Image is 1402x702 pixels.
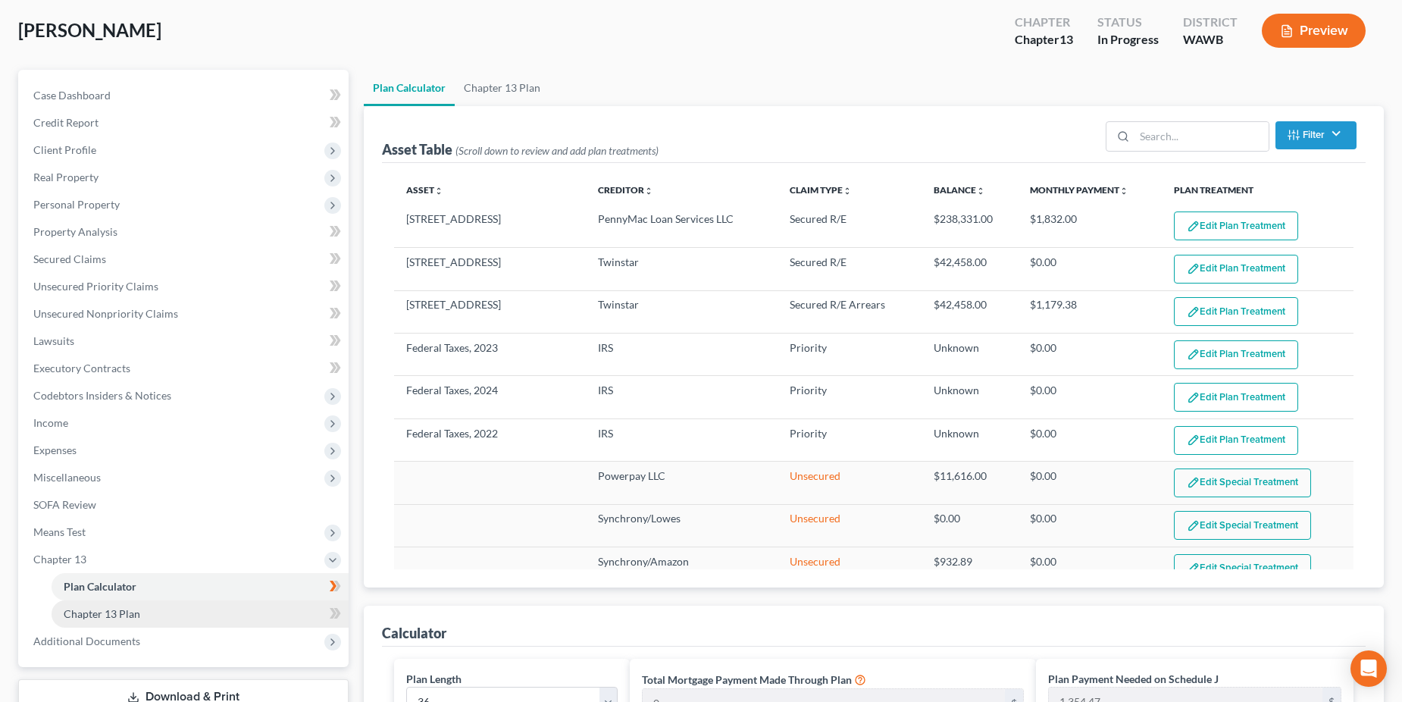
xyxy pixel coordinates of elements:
[586,205,778,248] td: PennyMac Loan Services LLC
[33,635,140,647] span: Additional Documents
[33,89,111,102] span: Case Dashboard
[33,443,77,456] span: Expenses
[455,70,549,106] a: Chapter 13 Plan
[1183,14,1238,31] div: District
[364,70,455,106] a: Plan Calculator
[778,248,922,290] td: Secured R/E
[1097,14,1159,31] div: Status
[21,218,349,246] a: Property Analysis
[33,389,171,402] span: Codebtors Insiders & Notices
[1187,476,1200,489] img: edit-pencil-c1479a1de80d8dea1e2430c2f745a3c6a07e9d7aa2eeffe225670001d78357a8.svg
[843,186,852,196] i: unfold_more
[33,471,101,484] span: Miscellaneous
[21,82,349,109] a: Case Dashboard
[1018,418,1162,461] td: $0.00
[1262,14,1366,48] button: Preview
[922,418,1018,461] td: Unknown
[934,184,985,196] a: Balanceunfold_more
[1187,391,1200,404] img: edit-pencil-c1479a1de80d8dea1e2430c2f745a3c6a07e9d7aa2eeffe225670001d78357a8.svg
[434,186,443,196] i: unfold_more
[394,376,586,418] td: Federal Taxes, 2024
[33,307,178,320] span: Unsecured Nonpriority Claims
[1187,519,1200,532] img: edit-pencil-c1479a1de80d8dea1e2430c2f745a3c6a07e9d7aa2eeffe225670001d78357a8.svg
[1015,14,1073,31] div: Chapter
[586,248,778,290] td: Twinstar
[778,547,922,590] td: Unsecured
[1187,434,1200,447] img: edit-pencil-c1479a1de80d8dea1e2430c2f745a3c6a07e9d7aa2eeffe225670001d78357a8.svg
[976,186,985,196] i: unfold_more
[33,143,96,156] span: Client Profile
[52,600,349,628] a: Chapter 13 Plan
[1174,297,1298,326] button: Edit Plan Treatment
[21,355,349,382] a: Executory Contracts
[778,504,922,547] td: Unsecured
[922,205,1018,248] td: $238,331.00
[1134,122,1269,151] input: Search...
[922,547,1018,590] td: $932.89
[1030,184,1128,196] a: Monthly Paymentunfold_more
[1059,32,1073,46] span: 13
[33,252,106,265] span: Secured Claims
[21,109,349,136] a: Credit Report
[1048,671,1219,687] label: Plan Payment Needed on Schedule J
[33,225,117,238] span: Property Analysis
[1174,383,1298,412] button: Edit Plan Treatment
[790,184,852,196] a: Claim Typeunfold_more
[382,140,659,158] div: Asset Table
[1187,262,1200,275] img: edit-pencil-c1479a1de80d8dea1e2430c2f745a3c6a07e9d7aa2eeffe225670001d78357a8.svg
[1174,255,1298,284] button: Edit Plan Treatment
[33,334,74,347] span: Lawsuits
[778,418,922,461] td: Priority
[1018,504,1162,547] td: $0.00
[33,198,120,211] span: Personal Property
[1187,306,1200,318] img: edit-pencil-c1479a1de80d8dea1e2430c2f745a3c6a07e9d7aa2eeffe225670001d78357a8.svg
[922,334,1018,376] td: Unknown
[394,290,586,333] td: [STREET_ADDRESS]
[598,184,653,196] a: Creditorunfold_more
[33,171,99,183] span: Real Property
[778,462,922,504] td: Unsecured
[586,462,778,504] td: Powerpay LLC
[33,280,158,293] span: Unsecured Priority Claims
[33,498,96,511] span: SOFA Review
[1187,220,1200,233] img: edit-pencil-c1479a1de80d8dea1e2430c2f745a3c6a07e9d7aa2eeffe225670001d78357a8.svg
[1174,212,1298,240] button: Edit Plan Treatment
[1018,547,1162,590] td: $0.00
[644,186,653,196] i: unfold_more
[1174,511,1311,540] button: Edit Special Treatment
[64,607,140,620] span: Chapter 13 Plan
[1187,348,1200,361] img: edit-pencil-c1479a1de80d8dea1e2430c2f745a3c6a07e9d7aa2eeffe225670001d78357a8.svg
[642,672,852,688] label: Total Mortgage Payment Made Through Plan
[1018,462,1162,504] td: $0.00
[394,205,586,248] td: [STREET_ADDRESS]
[778,376,922,418] td: Priority
[1015,31,1073,49] div: Chapter
[1174,340,1298,369] button: Edit Plan Treatment
[21,246,349,273] a: Secured Claims
[1174,554,1311,583] button: Edit Special Treatment
[922,504,1018,547] td: $0.00
[394,334,586,376] td: Federal Taxes, 2023
[1018,334,1162,376] td: $0.00
[1174,469,1311,497] button: Edit Special Treatment
[394,418,586,461] td: Federal Taxes, 2022
[406,671,462,687] label: Plan Length
[21,491,349,519] a: SOFA Review
[33,116,99,129] span: Credit Report
[406,184,443,196] a: Assetunfold_more
[21,273,349,300] a: Unsecured Priority Claims
[922,290,1018,333] td: $42,458.00
[586,334,778,376] td: IRS
[778,290,922,333] td: Secured R/E Arrears
[922,462,1018,504] td: $11,616.00
[586,418,778,461] td: IRS
[1350,650,1387,687] div: Open Intercom Messenger
[1174,426,1298,455] button: Edit Plan Treatment
[1018,205,1162,248] td: $1,832.00
[1275,121,1357,149] button: Filter
[64,580,136,593] span: Plan Calculator
[1018,290,1162,333] td: $1,179.38
[586,547,778,590] td: Synchrony/Amazon
[778,205,922,248] td: Secured R/E
[33,416,68,429] span: Income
